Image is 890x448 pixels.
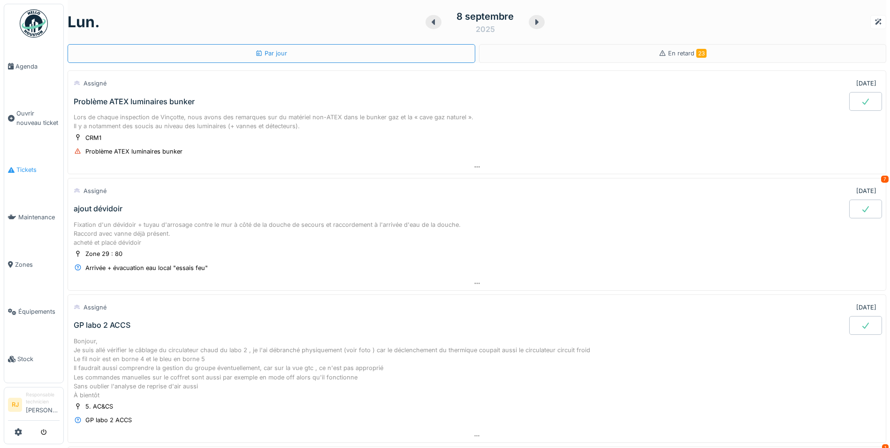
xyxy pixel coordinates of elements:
div: [DATE] [856,303,876,312]
a: Stock [4,335,63,383]
div: Lors de chaque inspection de Vinçotte, nous avons des remarques sur du matériel non-ATEX dans le ... [74,113,880,131]
img: Badge_color-CXgf-gQk.svg [20,9,48,38]
div: Arrivée + évacuation eau local "essais feu" [85,263,208,272]
span: Zones [15,260,60,269]
span: Agenda [15,62,60,71]
div: 5. AC&CS [85,402,113,411]
a: RJ Responsable technicien[PERSON_NAME] [8,391,60,421]
li: [PERSON_NAME] [26,391,60,418]
div: Assigné [84,186,106,195]
div: CRM1 [85,133,101,142]
div: Problème ATEX luminaires bunker [85,147,183,156]
span: Stock [17,355,60,363]
h1: lun. [68,13,100,31]
a: Ouvrir nouveau ticket [4,90,63,147]
div: GP labo 2 ACCS [85,416,132,425]
div: 7 [881,176,889,183]
div: Fixation d'un dévidoir + tuyau d'arrosage contre le mur à côté de la douche de secours et raccord... [74,220,880,247]
div: Assigné [84,79,106,88]
span: En retard [668,50,707,57]
div: 8 septembre [456,9,514,23]
li: RJ [8,398,22,412]
a: Tickets [4,147,63,194]
div: Bonjour, Je suis allé vérifier le câblage du circulateur chaud du labo 2 , je l'ai débranché phys... [74,337,880,400]
div: Assigné [84,303,106,312]
div: ajout dévidoir [74,204,122,213]
a: Maintenance [4,193,63,241]
div: Problème ATEX luminaires bunker [74,97,195,106]
div: GP labo 2 ACCS [74,321,130,330]
div: Zone 29 : 80 [85,249,122,258]
span: Équipements [18,307,60,316]
span: Tickets [16,165,60,174]
div: Responsable technicien [26,391,60,406]
span: Maintenance [18,213,60,222]
div: 2025 [476,23,495,35]
a: Équipements [4,288,63,336]
div: [DATE] [856,186,876,195]
div: Par jour [255,49,287,58]
span: Ouvrir nouveau ticket [16,109,60,127]
a: Agenda [4,43,63,90]
a: Zones [4,241,63,288]
div: [DATE] [856,79,876,88]
span: 23 [696,49,707,58]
